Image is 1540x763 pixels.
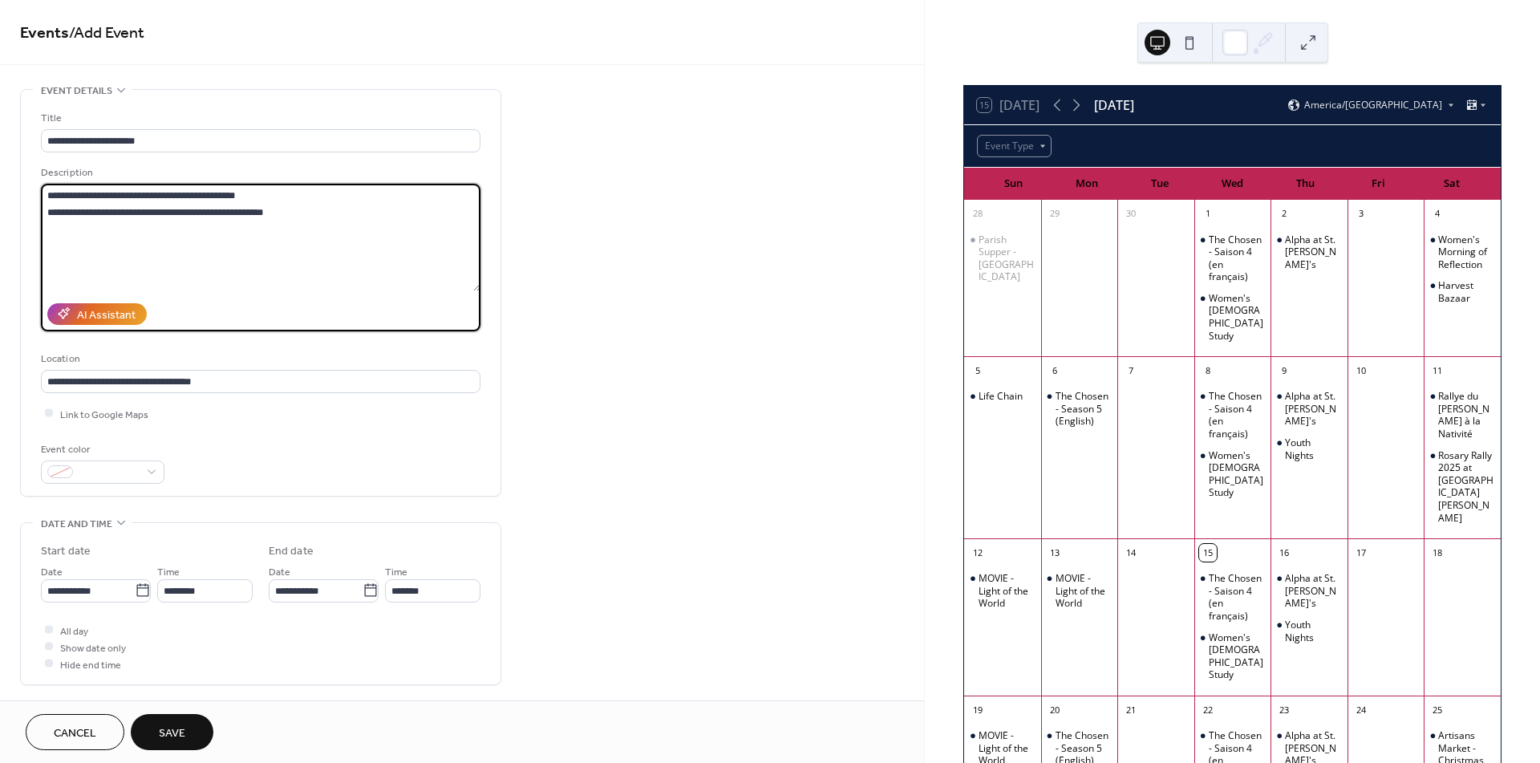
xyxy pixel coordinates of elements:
[969,205,987,223] div: 28
[964,233,1041,283] div: Parish Supper - St. Mary's
[1046,205,1064,223] div: 29
[1275,701,1293,719] div: 23
[131,714,213,750] button: Save
[1209,572,1265,622] div: The Chosen - Saison 4 (en français)
[41,83,112,99] span: Event details
[1046,701,1064,719] div: 20
[26,714,124,750] a: Cancel
[1438,279,1494,304] div: Harvest Bazaar
[159,725,185,742] span: Save
[1285,233,1341,271] div: Alpha at St. [PERSON_NAME]'s
[1199,544,1217,562] div: 15
[1194,631,1271,681] div: Women's Bible Study
[1275,205,1293,223] div: 2
[1199,701,1217,719] div: 22
[1122,544,1140,562] div: 14
[60,656,121,673] span: Hide end time
[1209,631,1265,681] div: Women's [DEMOGRAPHIC_DATA] Study
[1046,544,1064,562] div: 13
[979,572,1035,610] div: MOVIE - Light of the World
[1270,390,1347,428] div: Alpha at St. Anthony's
[1056,390,1112,428] div: The Chosen - Season 5 (English)
[1194,390,1271,440] div: The Chosen - Saison 4 (en français)
[1209,233,1265,283] div: The Chosen - Saison 4 (en français)
[60,623,88,639] span: All day
[20,18,69,49] a: Events
[1270,436,1347,461] div: Youth Nights
[1050,168,1123,200] div: Mon
[1196,168,1269,200] div: Wed
[1429,205,1446,223] div: 4
[41,110,477,127] div: Title
[1352,544,1370,562] div: 17
[1342,168,1415,200] div: Fri
[1438,449,1494,525] div: Rosary Rally 2025 at [GEOGRAPHIC_DATA][PERSON_NAME]
[269,563,290,580] span: Date
[1429,544,1446,562] div: 18
[1352,362,1370,379] div: 10
[1209,292,1265,342] div: Women's [DEMOGRAPHIC_DATA] Study
[41,164,477,181] div: Description
[1285,619,1341,643] div: Youth Nights
[41,543,91,560] div: Start date
[1270,572,1347,610] div: Alpha at St. Anthony's
[69,18,144,49] span: / Add Event
[1424,233,1501,271] div: Women's Morning of Reflection
[969,544,987,562] div: 12
[1046,362,1064,379] div: 6
[41,563,63,580] span: Date
[60,639,126,656] span: Show date only
[1194,572,1271,622] div: The Chosen - Saison 4 (en français)
[969,701,987,719] div: 19
[1275,362,1293,379] div: 9
[1194,233,1271,283] div: The Chosen - Saison 4 (en français)
[1122,362,1140,379] div: 7
[385,563,407,580] span: Time
[1199,362,1217,379] div: 8
[1352,205,1370,223] div: 3
[979,390,1023,403] div: Life Chain
[977,168,1050,200] div: Sun
[1269,168,1342,200] div: Thu
[1094,95,1134,115] div: [DATE]
[1122,205,1140,223] div: 30
[1424,449,1501,525] div: Rosary Rally 2025 at St. Peter's
[1199,205,1217,223] div: 1
[1285,436,1341,461] div: Youth Nights
[1041,572,1118,610] div: MOVIE - Light of the World
[1122,701,1140,719] div: 21
[1352,701,1370,719] div: 24
[1056,572,1112,610] div: MOVIE - Light of the World
[1041,390,1118,428] div: The Chosen - Season 5 (English)
[1270,233,1347,271] div: Alpha at St. Anthony's
[1438,390,1494,440] div: Rallye du [PERSON_NAME] à la Nativité
[54,725,96,742] span: Cancel
[1209,449,1265,499] div: Women's [DEMOGRAPHIC_DATA] Study
[1424,390,1501,440] div: Rallye du Rosaire à la Nativité
[969,362,987,379] div: 5
[1415,168,1488,200] div: Sat
[77,306,136,323] div: AI Assistant
[1194,449,1271,499] div: Women's Bible Study
[1194,292,1271,342] div: Women's Bible Study
[47,303,147,325] button: AI Assistant
[269,543,314,560] div: End date
[1285,572,1341,610] div: Alpha at St. [PERSON_NAME]'s
[1438,233,1494,271] div: Women's Morning of Reflection
[60,406,148,423] span: Link to Google Maps
[41,516,112,533] span: Date and time
[964,390,1041,403] div: Life Chain
[1270,619,1347,643] div: Youth Nights
[1304,100,1442,110] span: America/[GEOGRAPHIC_DATA]
[964,572,1041,610] div: MOVIE - Light of the World
[1123,168,1196,200] div: Tue
[979,233,1035,283] div: Parish Supper - [GEOGRAPHIC_DATA]
[1275,544,1293,562] div: 16
[157,563,180,580] span: Time
[1424,279,1501,304] div: Harvest Bazaar
[1285,390,1341,428] div: Alpha at St. [PERSON_NAME]'s
[41,441,161,458] div: Event color
[1429,701,1446,719] div: 25
[1429,362,1446,379] div: 11
[1209,390,1265,440] div: The Chosen - Saison 4 (en français)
